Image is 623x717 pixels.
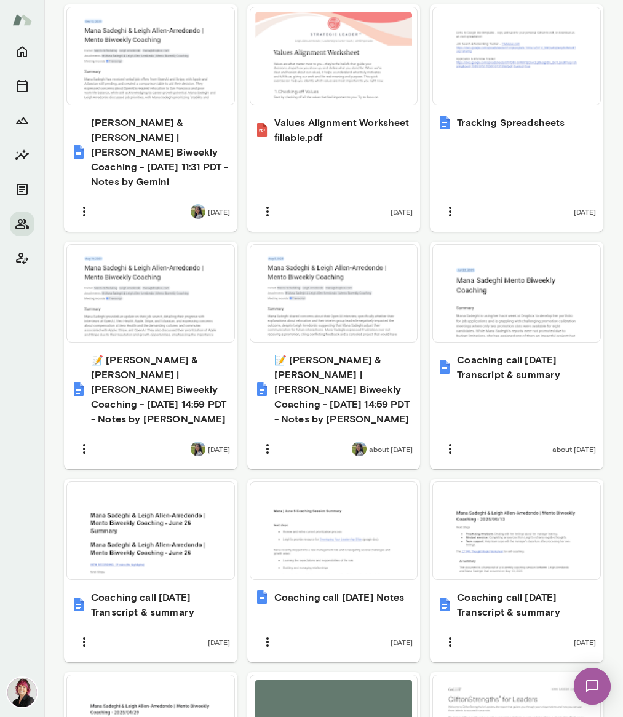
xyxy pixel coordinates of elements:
h6: 📝 [PERSON_NAME] & [PERSON_NAME] | [PERSON_NAME] Biweekly Coaching - [DATE] 14:59 PDT - Notes by [... [274,352,413,426]
h6: Coaching call [DATE] Transcript & summary [91,590,230,619]
img: Tracking Spreadsheets [437,115,452,130]
span: about [DATE] [552,444,596,454]
span: about [DATE] [369,444,413,454]
button: Insights [10,143,34,167]
img: Coaching call 2025-06-26 Transcript & summary [71,597,86,612]
button: Documents [10,177,34,202]
img: Mana Sadeghi [352,442,367,456]
span: [DATE] [208,444,230,454]
span: [DATE] [208,637,230,647]
h6: Tracking Spreadsheets [457,115,565,130]
img: Coaching call 2025-06-06 Notes [255,590,269,604]
h6: [PERSON_NAME] & [PERSON_NAME] | [PERSON_NAME] Biweekly Coaching - [DATE] 11:31 PDT - Notes by Gemini [91,115,230,189]
img: Mana Sadeghi & Leigh Allen-Arredondo | Mento Biweekly Coaching - 2025/09/12 11:31 PDT - Notes by ... [71,145,86,159]
span: [DATE] [574,637,596,647]
button: Client app [10,246,34,271]
h6: Coaching call [DATE] Notes [274,590,405,604]
button: Home [10,39,34,64]
h6: Values Alignment Worksheet fillable.pdf [274,115,413,145]
img: Leigh Allen-Arredondo [7,678,37,707]
span: [DATE] [391,207,413,216]
button: Sessions [10,74,34,98]
img: Mana Sadeghi [191,442,205,456]
h6: Coaching call [DATE] Transcript & summary [457,590,596,619]
img: Mana Sadeghi [191,204,205,219]
h6: Coaching call [DATE] Transcript & summary [457,352,596,382]
img: 📝 Mana Sadeghi & Leigh Allen-Arredondo | Mento Biweekly Coaching - 2025/08/05 14:59 PDT - Notes b... [255,382,269,397]
h6: 📝 [PERSON_NAME] & [PERSON_NAME] | [PERSON_NAME] Biweekly Coaching - [DATE] 14:59 PDT - Notes by [... [91,352,230,426]
button: Growth Plan [10,108,34,133]
img: Coaching call 2025-05-13 Transcript & summary [437,597,452,612]
img: Values Alignment Worksheet fillable.pdf [255,122,269,137]
img: Coaching call 2025-07-22 Transcript & summary [437,360,452,374]
span: [DATE] [391,637,413,647]
img: 📝 Mana Sadeghi & Leigh Allen-Arredondo | Mento Biweekly Coaching - 2025/08/19 14:59 PDT - Notes b... [71,382,86,397]
button: Members [10,212,34,236]
span: [DATE] [208,207,230,216]
img: Mento [12,8,32,31]
span: [DATE] [574,207,596,216]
